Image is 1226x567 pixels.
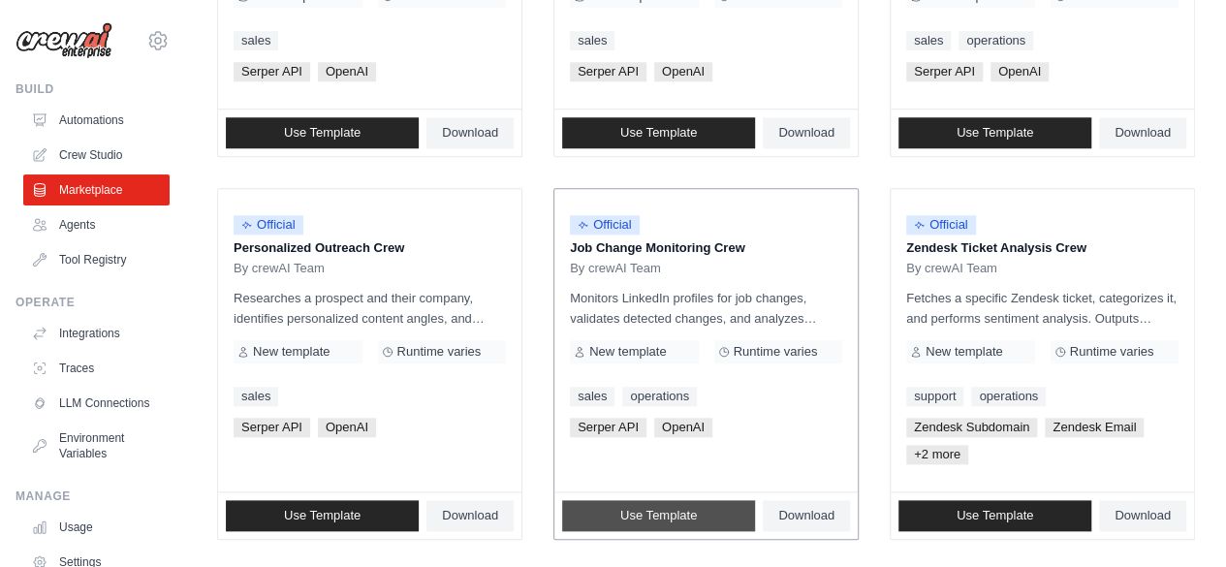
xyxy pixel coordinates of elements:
div: Manage [16,488,170,504]
a: Tool Registry [23,244,170,275]
a: Download [426,500,514,531]
a: Download [763,500,850,531]
span: Use Template [284,508,361,523]
span: Use Template [284,125,361,141]
span: By crewAI Team [234,261,325,276]
span: OpenAI [654,62,712,81]
span: Use Template [620,125,697,141]
a: Download [426,117,514,148]
div: Operate [16,295,170,310]
span: Official [570,215,640,235]
span: Official [234,215,303,235]
span: By crewAI Team [906,261,997,276]
a: Use Template [898,117,1091,148]
a: Crew Studio [23,140,170,171]
a: sales [234,31,278,50]
span: Use Template [957,125,1033,141]
span: OpenAI [990,62,1049,81]
a: Agents [23,209,170,240]
span: Download [442,508,498,523]
span: Download [1115,125,1171,141]
span: Runtime varies [397,344,482,360]
span: New template [589,344,666,360]
a: sales [906,31,951,50]
span: Download [442,125,498,141]
span: +2 more [906,445,968,464]
p: Personalized Outreach Crew [234,238,506,258]
a: operations [971,387,1046,406]
img: Logo [16,22,112,59]
p: Zendesk Ticket Analysis Crew [906,238,1179,258]
a: sales [570,387,614,406]
a: Use Template [562,500,755,531]
a: LLM Connections [23,388,170,419]
span: Zendesk Subdomain [906,418,1037,437]
span: Serper API [570,62,646,81]
p: Fetches a specific Zendesk ticket, categorizes it, and performs sentiment analysis. Outputs inclu... [906,288,1179,329]
span: Serper API [906,62,983,81]
span: OpenAI [318,418,376,437]
span: Official [906,215,976,235]
a: Use Template [226,500,419,531]
a: sales [234,387,278,406]
span: Serper API [570,418,646,437]
span: Use Template [620,508,697,523]
span: Download [778,508,834,523]
a: operations [622,387,697,406]
a: Download [1099,500,1186,531]
a: sales [570,31,614,50]
span: Serper API [234,418,310,437]
a: support [906,387,963,406]
a: Use Template [898,500,1091,531]
a: Use Template [562,117,755,148]
a: operations [959,31,1033,50]
span: New template [926,344,1002,360]
span: OpenAI [654,418,712,437]
p: Job Change Monitoring Crew [570,238,842,258]
span: OpenAI [318,62,376,81]
a: Traces [23,353,170,384]
span: Download [1115,508,1171,523]
a: Download [763,117,850,148]
span: By crewAI Team [570,261,661,276]
span: Use Template [957,508,1033,523]
p: Monitors LinkedIn profiles for job changes, validates detected changes, and analyzes opportunitie... [570,288,842,329]
span: Zendesk Email [1045,418,1144,437]
span: Runtime varies [734,344,818,360]
a: Marketplace [23,174,170,205]
a: Integrations [23,318,170,349]
span: Runtime varies [1070,344,1154,360]
a: Usage [23,512,170,543]
span: Download [778,125,834,141]
p: Researches a prospect and their company, identifies personalized content angles, and crafts a tai... [234,288,506,329]
a: Use Template [226,117,419,148]
span: New template [253,344,330,360]
a: Environment Variables [23,423,170,469]
a: Automations [23,105,170,136]
a: Download [1099,117,1186,148]
div: Build [16,81,170,97]
span: Serper API [234,62,310,81]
